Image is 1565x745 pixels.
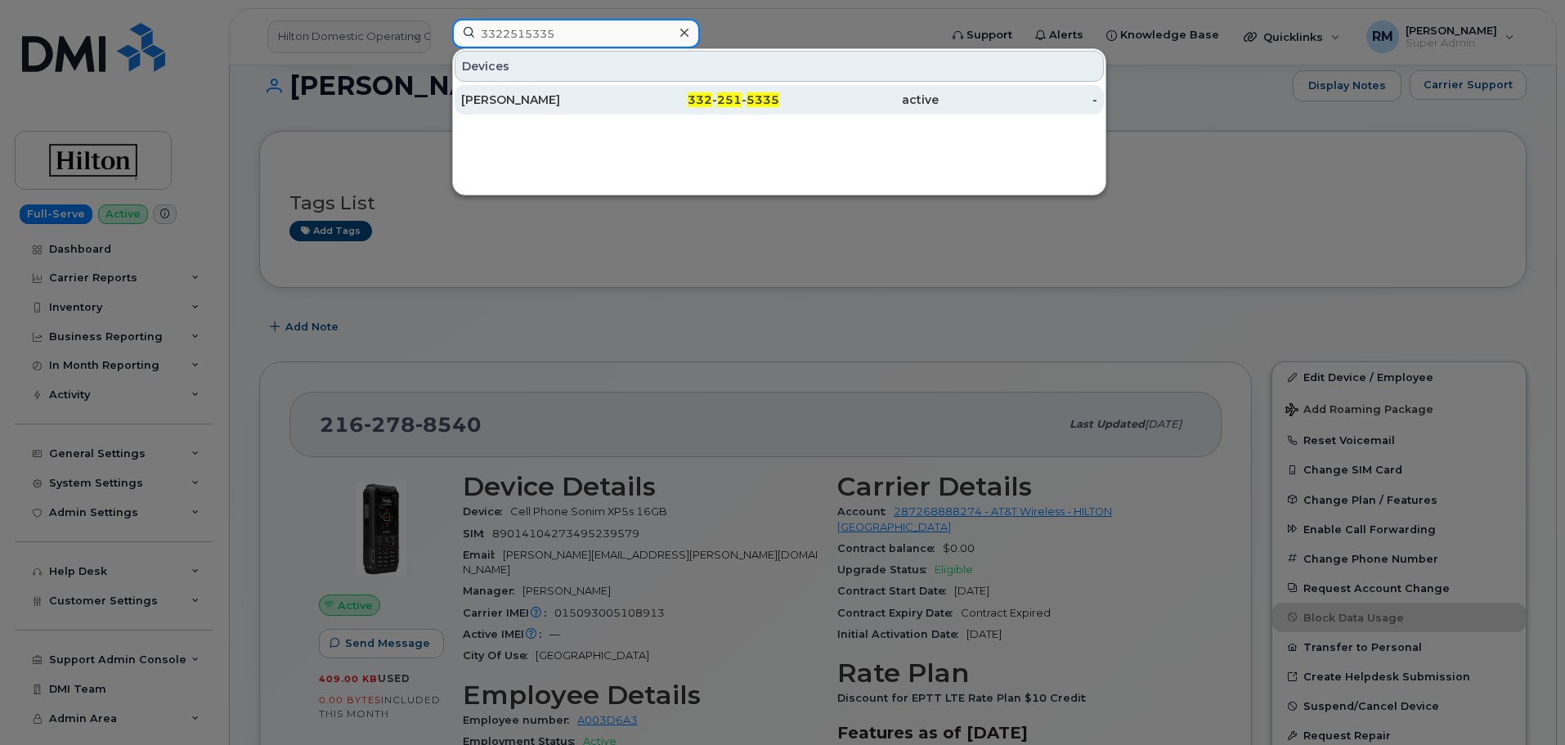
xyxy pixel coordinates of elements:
iframe: Messenger Launcher [1494,674,1553,733]
div: Devices [455,51,1104,82]
input: Find something... [452,19,700,48]
div: - [939,92,1098,108]
span: 251 [717,92,742,107]
div: active [779,92,939,108]
a: [PERSON_NAME]332-251-5335active- [455,85,1104,114]
span: 5335 [747,92,779,107]
div: - - [621,92,780,108]
span: 332 [688,92,712,107]
div: [PERSON_NAME] [461,92,621,108]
